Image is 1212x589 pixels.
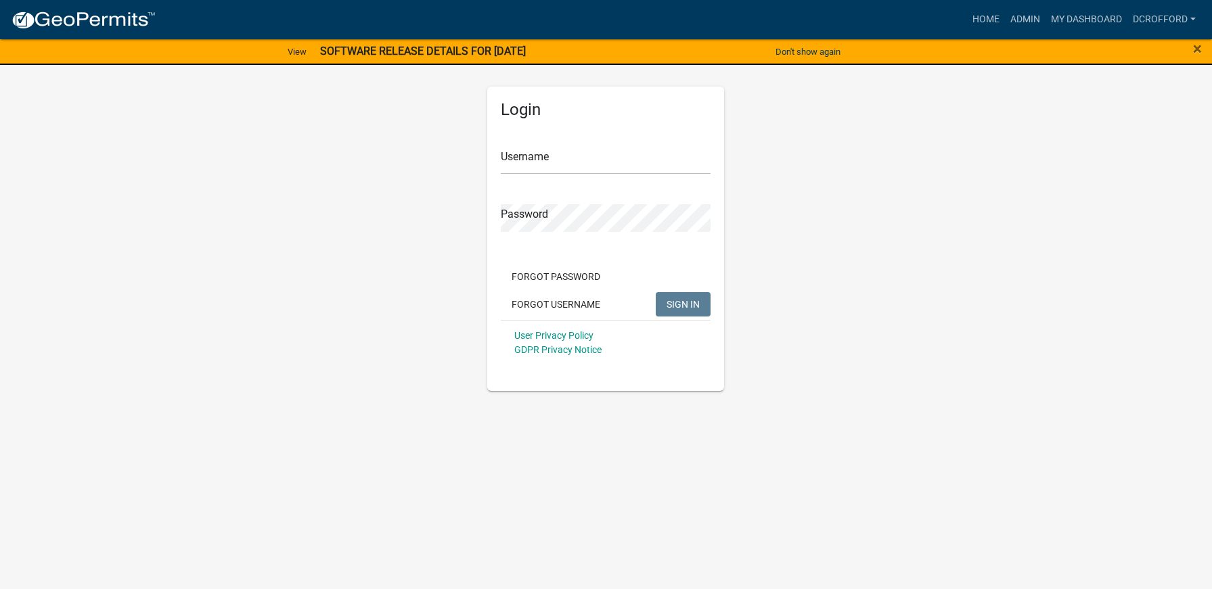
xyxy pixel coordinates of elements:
a: GDPR Privacy Notice [514,344,602,355]
a: View [282,41,312,63]
a: User Privacy Policy [514,330,593,341]
a: Admin [1005,7,1046,32]
button: SIGN IN [656,292,711,316]
strong: SOFTWARE RELEASE DETAILS FOR [DATE] [320,45,526,57]
button: Don't show again [770,41,846,63]
span: × [1193,39,1202,58]
button: Close [1193,41,1202,57]
button: Forgot Username [501,292,611,316]
span: SIGN IN [667,298,700,309]
button: Forgot Password [501,264,611,289]
a: My Dashboard [1046,7,1127,32]
h5: Login [501,100,711,120]
a: dcrofford [1127,7,1201,32]
a: Home [967,7,1005,32]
